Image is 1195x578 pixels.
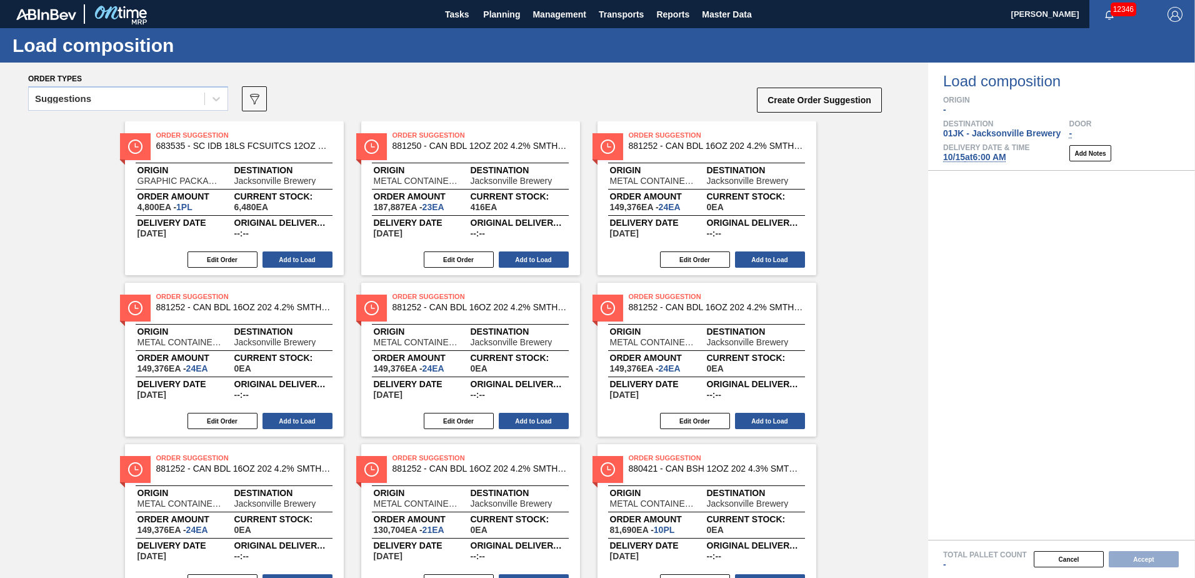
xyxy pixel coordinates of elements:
span: Destination [471,166,567,174]
span: --:-- [471,552,485,560]
span: 1,PL [176,202,192,212]
button: Edit Order [660,251,730,268]
span: 10,PL [654,525,674,535]
span: Order amount [374,354,471,362]
span: Delivery Date [137,380,234,388]
span: Current Stock: [234,354,331,362]
span: 10/15/2025 [610,552,639,560]
span: Jacksonville Brewery [234,499,316,508]
span: Original delivery time [234,380,331,388]
span: 24,EA [186,363,208,373]
span: METAL CONTAINER CORPORATION [610,176,694,185]
span: Order amount [610,354,707,362]
span: statusOrder Suggestion881250 - CAN BDL 12OZ 202 4.2% SMTH 0924 6PACK 06OriginMETAL CONTAINER CORP... [361,121,580,275]
span: Jacksonville Brewery [471,499,552,508]
span: 881252 - CAN BDL 16OZ 202 4.2% SMTH 0924 4PACK BE [629,141,804,151]
button: Add to Load [499,251,569,268]
span: Delivery Date [610,219,707,226]
span: --:-- [707,552,721,560]
span: Management [532,7,586,22]
span: Delivery Date [374,542,471,549]
span: 881252 - CAN BDL 16OZ 202 4.2% SMTH 0924 4PACK BE [156,464,331,474]
span: 10/15/2025 [610,390,639,399]
span: Delivery Date [610,380,707,388]
span: Order amount [137,193,234,200]
span: Order amount [610,515,707,523]
span: --:-- [471,390,485,399]
span: Jacksonville Brewery [707,176,789,185]
span: Original delivery time [471,542,567,549]
span: Delivery Date [137,542,234,549]
span: ,0,EA, [234,364,251,373]
span: ,6,480,EA, [234,203,269,211]
span: Order Suggestion [156,129,331,141]
span: 881252 - CAN BDL 16OZ 202 4.2% SMTH 0924 4PACK BE [392,303,567,312]
span: Order Suggestion [156,290,331,303]
span: 881250 - CAN BDL 12OZ 202 4.2% SMTH 0924 6PACK 06 [392,141,567,151]
button: Edit Order [187,413,257,429]
span: Reports [656,7,689,22]
span: 149,376EA-24EA [374,364,444,373]
span: Destination [234,328,331,335]
span: Order amount [137,354,234,362]
span: Original delivery time [707,380,804,388]
span: Order types [28,74,82,83]
span: Origin [137,166,234,174]
span: Current Stock: [707,354,804,362]
span: Destination [471,328,567,335]
button: Add to Load [499,413,569,429]
span: ,0,EA, [234,525,251,534]
span: ,0,EA, [471,525,487,534]
span: Jacksonville Brewery [707,338,789,347]
span: Order amount [374,515,471,523]
span: Original delivery time [471,380,567,388]
span: Jacksonville Brewery [234,338,316,347]
span: 24,EA [659,202,681,212]
span: Origin [374,489,471,497]
span: 10/15/2025 [137,552,166,560]
span: METAL CONTAINER CORPORATION [610,338,694,347]
span: Tasks [443,7,471,22]
span: Jacksonville Brewery [234,176,316,185]
span: 881252 - CAN BDL 16OZ 202 4.2% SMTH 0924 4PACK BE [629,303,804,312]
span: Order Suggestion [156,452,331,464]
span: Current Stock: [471,193,567,200]
button: Edit Order [660,413,730,429]
span: 10/15/2025 [610,229,639,238]
img: status [601,301,615,315]
button: Edit Order [424,413,494,429]
img: status [601,139,615,154]
span: 01JK - Jacksonville Brewery [943,128,1061,138]
span: Delivery Date [610,542,707,549]
span: Destination [943,120,1069,128]
img: status [128,301,142,315]
span: Origin [943,96,1195,104]
span: 12346 [1111,3,1136,16]
span: Destination [234,489,331,497]
span: METAL CONTAINER CORPORATION [374,176,458,185]
span: Load composition [943,74,1195,89]
button: Add to Load [262,413,332,429]
span: 683535 - SC IDB 18LS FCSUITCS 12OZ 0123 B/ALE GEN [156,141,331,151]
span: Origin [610,328,707,335]
span: Delivery Date & Time [943,144,1029,151]
span: METAL CONTAINER CORPORATION [137,499,222,508]
button: Notifications [1089,6,1129,23]
span: Order amount [137,515,234,523]
img: status [364,462,379,477]
span: 880421 - CAN BSH 12OZ 202 4.3% SMTH 0123 6PACK 06 [629,464,804,474]
span: Order Suggestion [629,290,804,303]
span: Current Stock: [471,354,567,362]
span: 10/15/2025 [137,390,166,399]
span: Delivery Date [137,219,234,226]
span: --:-- [707,229,721,238]
span: METAL CONTAINER CORPORATION [374,338,458,347]
span: statusOrder Suggestion881252 - CAN BDL 16OZ 202 4.2% SMTH 0924 4PACK BEOriginMETAL CONTAINER CORP... [597,121,816,275]
img: status [364,139,379,154]
button: Edit Order [187,251,257,268]
span: 149,376EA-24EA [137,525,208,534]
span: Order amount [374,193,471,200]
span: statusOrder Suggestion881252 - CAN BDL 16OZ 202 4.2% SMTH 0924 4PACK BEOriginMETAL CONTAINER CORP... [361,283,580,437]
span: 23,EA [422,202,444,212]
button: Add to Load [735,251,805,268]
